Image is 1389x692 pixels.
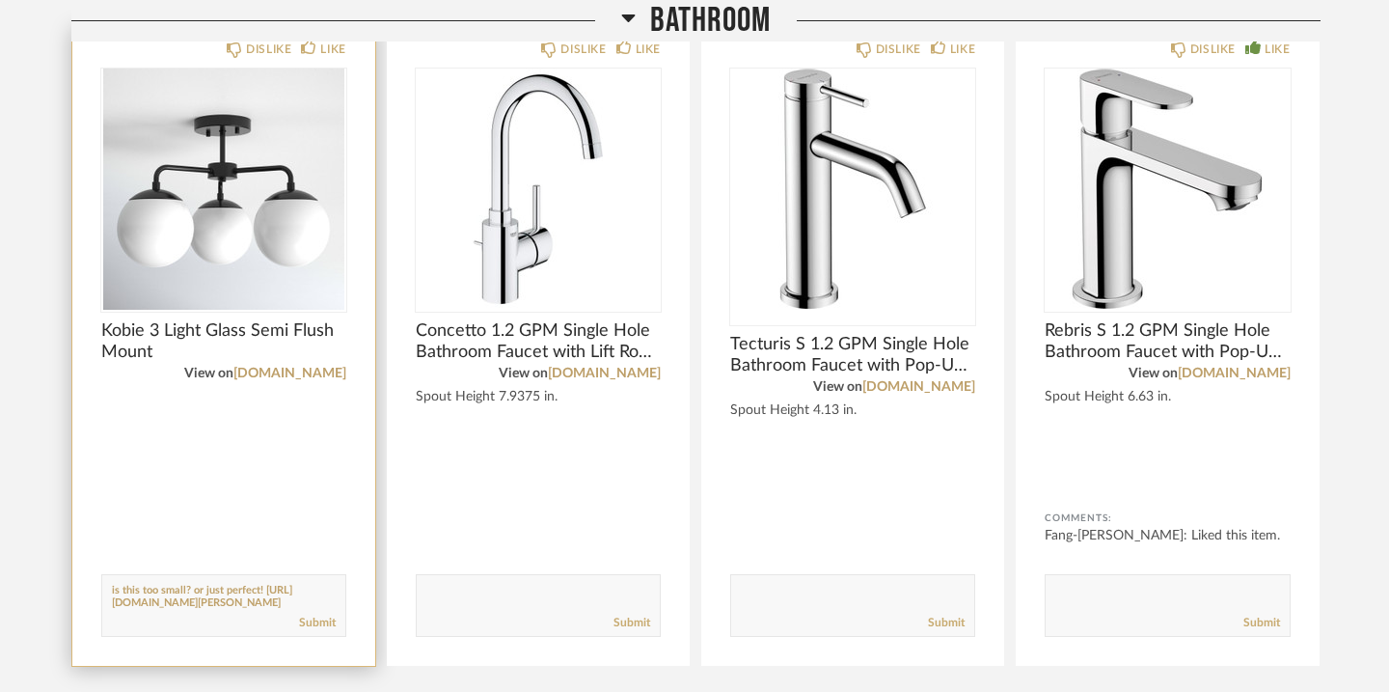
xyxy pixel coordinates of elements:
span: Kobie 3 Light Glass Semi Flush Mount [101,320,346,363]
a: [DOMAIN_NAME] [1178,367,1291,380]
a: Submit [613,615,650,631]
div: 0 [730,69,975,310]
a: Submit [928,615,965,631]
div: Spout Height 4.13 in. [730,402,975,419]
img: undefined [730,69,975,310]
div: Fang-[PERSON_NAME]: Liked this item. [1045,526,1290,545]
img: undefined [416,69,661,310]
span: Tecturis S 1.2 GPM Single Hole Bathroom Faucet with Pop-Up Drain Assembly [730,334,975,376]
div: DISLIKE [246,40,291,59]
span: View on [1129,367,1178,380]
a: Submit [1243,615,1280,631]
img: undefined [1045,69,1290,310]
a: [DOMAIN_NAME] [548,367,661,380]
div: Spout Height 7.9375 in. [416,389,661,405]
div: LIKE [1265,40,1290,59]
span: Rebris S 1.2 GPM Single Hole Bathroom Faucet with Pop-Up Drain Assembly [1045,320,1290,363]
span: View on [499,367,548,380]
div: LIKE [950,40,975,59]
span: Concetto 1.2 GPM Single Hole Bathroom Faucet with Lift Rod Drain Assembly [416,320,661,363]
div: LIKE [320,40,345,59]
a: Submit [299,615,336,631]
div: Spout Height 6.63 in. [1045,389,1290,405]
div: DISLIKE [560,40,606,59]
div: LIKE [636,40,661,59]
img: undefined [101,69,346,310]
a: [DOMAIN_NAME] [233,367,346,380]
a: [DOMAIN_NAME] [862,380,975,394]
span: View on [813,380,862,394]
div: Comments: [1045,509,1290,528]
span: View on [184,367,233,380]
div: DISLIKE [876,40,921,59]
div: DISLIKE [1190,40,1236,59]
